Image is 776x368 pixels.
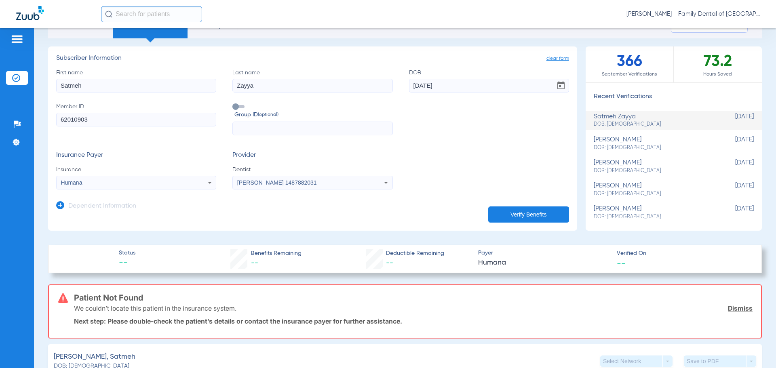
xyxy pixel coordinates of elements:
h3: Subscriber Information [56,55,569,63]
div: [PERSON_NAME] [594,182,713,197]
input: First name [56,79,216,93]
span: DOB: [DEMOGRAPHIC_DATA] [594,213,713,221]
p: Next step: Please double-check the patient’s details or contact the insurance payer for further a... [74,317,753,325]
span: Dentist [232,166,392,174]
span: DOB: [DEMOGRAPHIC_DATA] [594,190,713,198]
span: -- [119,258,135,269]
span: [PERSON_NAME], Satmeh [54,352,135,362]
span: [DATE] [713,113,754,128]
h3: Provider [232,151,392,160]
img: hamburger-icon [11,34,23,44]
h3: Insurance Payer [56,151,216,160]
img: Zuub Logo [16,6,44,20]
div: [PERSON_NAME] [594,136,713,151]
input: DOBOpen calendar [409,79,569,93]
input: Member ID [56,113,216,126]
div: [PERSON_NAME] [594,205,713,220]
span: -- [617,259,626,267]
span: -- [251,259,258,267]
img: error-icon [58,293,68,303]
span: Humana [61,179,82,186]
span: [PERSON_NAME] - Family Dental of [GEOGRAPHIC_DATA] [626,10,760,18]
button: Verify Benefits [488,206,569,223]
div: 73.2 [674,46,762,82]
span: Humana [478,258,610,268]
p: We couldn’t locate this patient in the insurance system. [74,304,236,312]
span: DOB: [DEMOGRAPHIC_DATA] [594,121,713,128]
span: DOB: [DEMOGRAPHIC_DATA] [594,167,713,175]
span: Benefits Remaining [251,249,302,258]
span: Deductible Remaining [386,249,444,258]
label: Member ID [56,103,216,136]
span: Hours Saved [674,70,762,78]
span: Verified On [617,249,749,258]
input: Search for patients [101,6,202,22]
span: [DATE] [713,159,754,174]
span: [DATE] [713,182,754,197]
span: [DATE] [713,205,754,220]
span: Group ID [234,111,392,119]
label: First name [56,69,216,93]
div: [PERSON_NAME] [594,159,713,174]
small: (optional) [258,111,278,119]
div: 366 [586,46,674,82]
a: Dismiss [728,304,753,312]
span: Insurance [56,166,216,174]
img: Search Icon [105,11,112,18]
span: September Verifications [586,70,673,78]
input: Last name [232,79,392,93]
span: Payer [478,249,610,257]
span: DOB: [DEMOGRAPHIC_DATA] [594,144,713,151]
span: Status [119,249,135,257]
h3: Dependent Information [68,202,136,210]
h3: Recent Verifications [586,93,762,101]
span: [DATE] [713,136,754,151]
div: satmeh zayya [594,113,713,128]
span: clear form [546,55,569,63]
label: DOB [409,69,569,93]
span: [PERSON_NAME] 1487882031 [237,179,317,186]
h3: Patient Not Found [74,294,753,302]
label: Last name [232,69,392,93]
span: -- [386,259,393,267]
button: Open calendar [553,78,569,94]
